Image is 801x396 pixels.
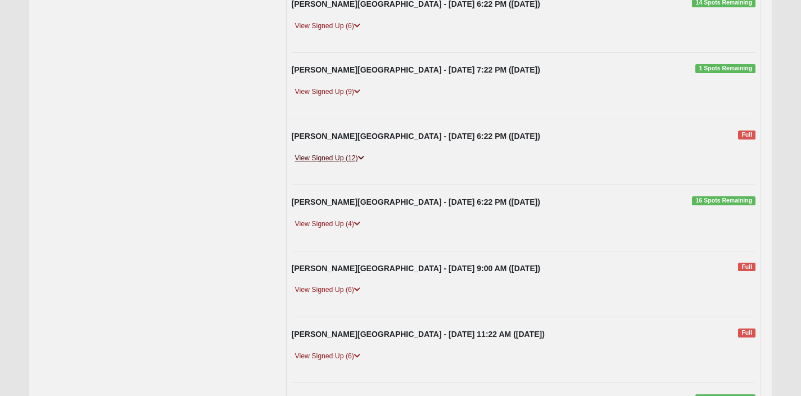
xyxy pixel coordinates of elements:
a: View Signed Up (9) [292,86,364,98]
a: View Signed Up (12) [292,152,368,164]
a: View Signed Up (4) [292,218,364,230]
a: View Signed Up (6) [292,350,364,362]
span: Full [738,263,755,272]
strong: [PERSON_NAME][GEOGRAPHIC_DATA] - [DATE] 11:22 AM ([DATE]) [292,330,545,339]
strong: [PERSON_NAME][GEOGRAPHIC_DATA] - [DATE] 6:22 PM ([DATE]) [292,197,540,206]
strong: [PERSON_NAME][GEOGRAPHIC_DATA] - [DATE] 9:00 AM ([DATE]) [292,264,541,273]
strong: [PERSON_NAME][GEOGRAPHIC_DATA] - [DATE] 7:22 PM ([DATE]) [292,65,540,74]
span: 1 Spots Remaining [695,64,755,73]
a: View Signed Up (6) [292,20,364,32]
span: 16 Spots Remaining [692,196,755,205]
strong: [PERSON_NAME][GEOGRAPHIC_DATA] - [DATE] 6:22 PM ([DATE]) [292,132,540,141]
span: Full [738,130,755,139]
span: Full [738,328,755,337]
a: View Signed Up (6) [292,284,364,296]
